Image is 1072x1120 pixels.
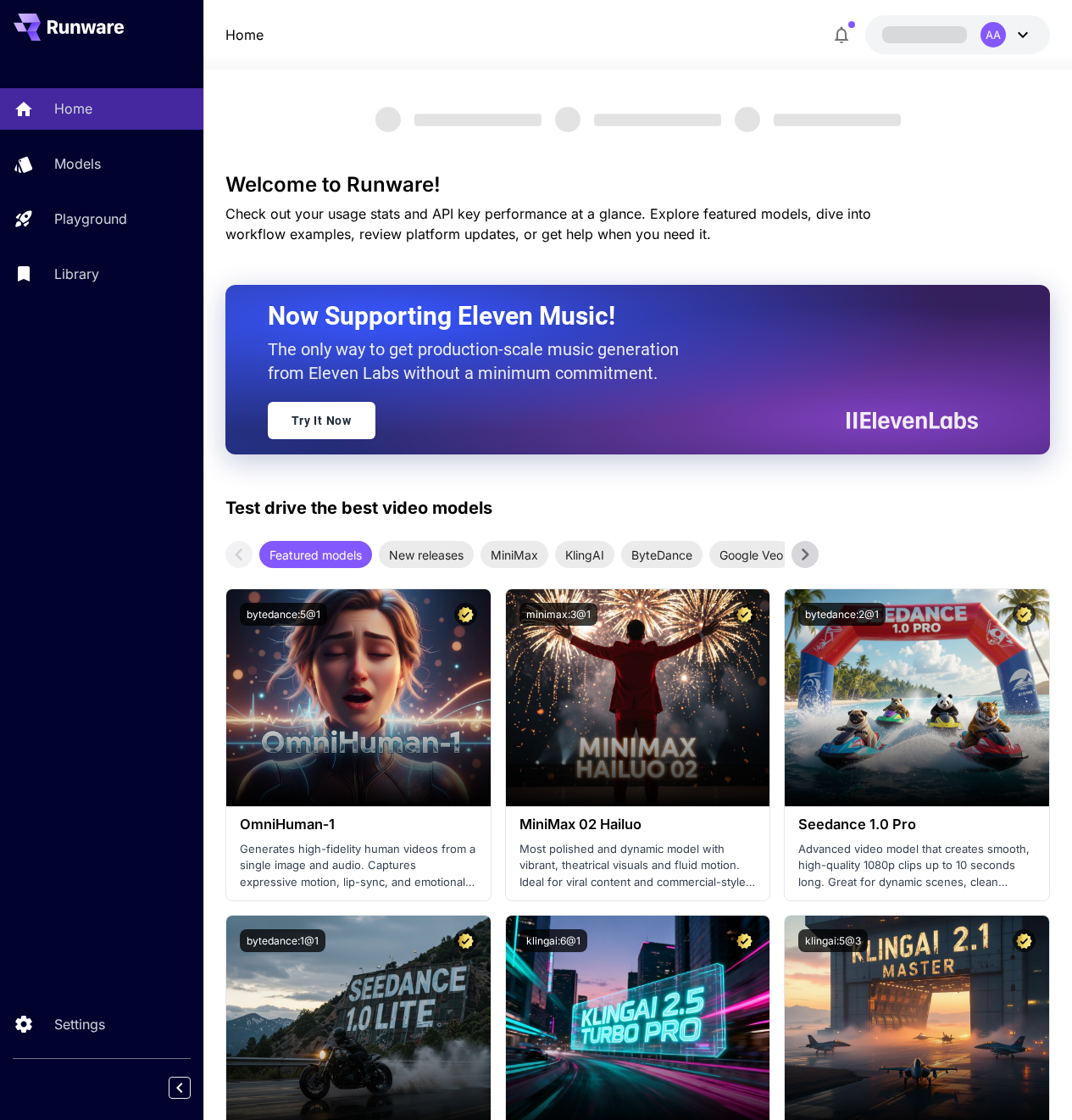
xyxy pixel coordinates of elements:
[225,205,871,242] span: Check out your usage stats and API key performance at a glance. Explore featured models, dive int...
[980,22,1006,47] div: AA
[240,816,477,833] h3: OmniHuman‑1
[555,541,614,568] div: KlingAI
[709,546,793,564] span: Google Veo
[379,541,474,568] div: New releases
[519,841,757,891] p: Most polished and dynamic model with vibrant, theatrical visuals and fluid motion. Ideal for vira...
[519,603,597,626] button: minimax:3@1
[268,337,692,385] p: The only way to get production-scale music generation from Eleven Labs without a minimum commitment.
[519,929,587,952] button: klingai:6@1
[259,546,372,564] span: Featured models
[733,929,756,952] button: Certified Model – Vetted for best performance and includes a commercial license.
[225,173,1051,197] h3: Welcome to Runware!
[798,841,1036,891] p: Advanced video model that creates smooth, high-quality 1080p clips up to 10 seconds long. Great f...
[54,264,99,284] p: Library
[480,546,548,564] span: MiniMax
[454,929,477,952] button: Certified Model – Vetted for best performance and includes a commercial license.
[240,603,327,626] button: bytedance:5@1
[268,300,966,332] h2: Now Supporting Eleven Music!
[785,589,1049,806] img: alt
[865,15,1050,54] button: AA
[798,603,886,626] button: bytedance:2@1
[169,1077,191,1099] button: Collapse sidebar
[54,153,101,174] p: Models
[506,589,770,806] img: alt
[225,495,492,521] p: Test drive the best video models
[181,1073,203,1103] div: Collapse sidebar
[1013,603,1036,626] button: Certified Model – Vetted for best performance and includes a commercial license.
[555,546,614,564] span: KlingAI
[1013,929,1036,952] button: Certified Model – Vetted for best performance and includes a commercial license.
[268,402,375,439] a: Try It Now
[259,541,372,568] div: Featured models
[621,541,703,568] div: ByteDance
[54,1014,105,1034] p: Settings
[225,25,264,45] nav: breadcrumb
[733,603,756,626] button: Certified Model – Vetted for best performance and includes a commercial license.
[798,816,1036,833] h3: Seedance 1.0 Pro
[226,589,491,806] img: alt
[240,841,477,891] p: Generates high-fidelity human videos from a single image and audio. Captures expressive motion, l...
[480,541,548,568] div: MiniMax
[798,929,868,952] button: klingai:5@3
[379,546,474,564] span: New releases
[454,603,477,626] button: Certified Model – Vetted for best performance and includes a commercial license.
[225,25,264,45] a: Home
[621,546,703,564] span: ByteDance
[519,816,757,833] h3: MiniMax 02 Hailuo
[709,541,793,568] div: Google Veo
[54,209,127,229] p: Playground
[240,929,325,952] button: bytedance:1@1
[54,98,92,119] p: Home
